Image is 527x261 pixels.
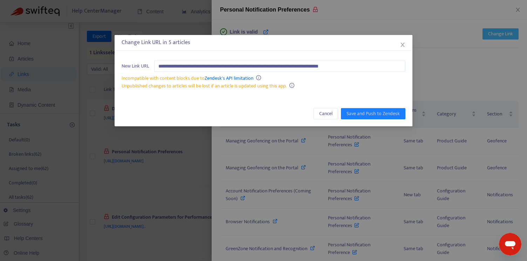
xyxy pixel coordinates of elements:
[341,108,405,119] button: Save and Push to Zendesk
[205,74,253,82] a: Zendesk's API limitation
[122,38,405,47] div: Change Link URL in 5 articles
[289,83,294,88] span: info-circle
[314,108,338,119] button: Cancel
[499,233,521,255] iframe: Button to launch messaging window
[400,42,405,48] span: close
[319,110,333,118] span: Cancel
[122,62,149,70] span: New Link URL
[399,41,406,49] button: Close
[122,82,287,90] span: Unpublished changes to articles will be lost if an article is updated using this app.
[122,74,253,82] span: Incompatible with content blocks due to
[256,75,261,80] span: info-circle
